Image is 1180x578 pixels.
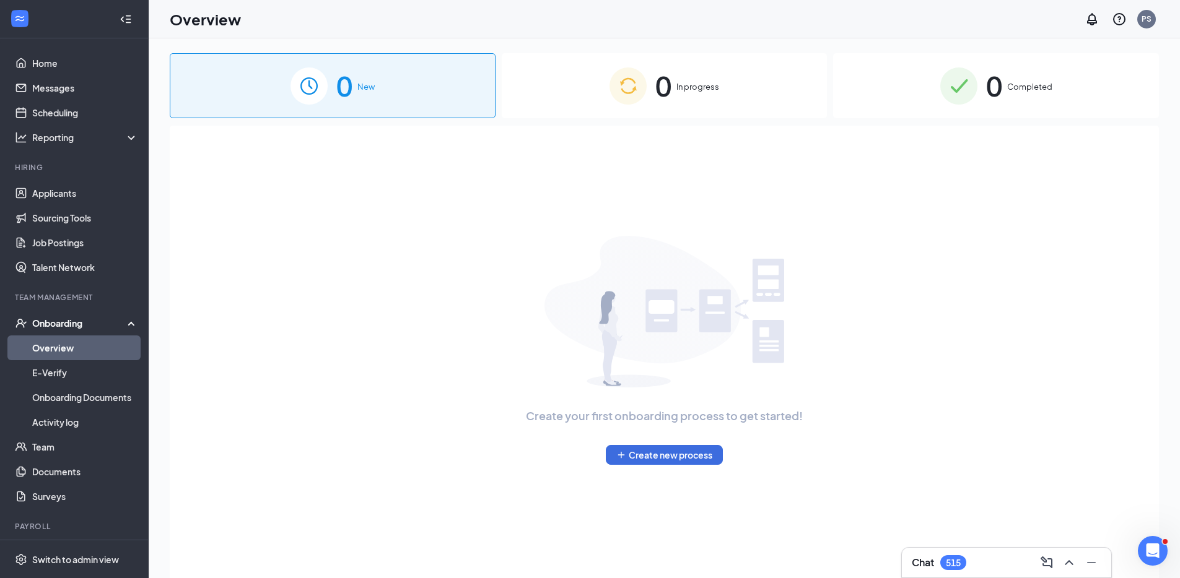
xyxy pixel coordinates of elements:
a: Team [32,434,138,459]
svg: WorkstreamLogo [14,12,26,25]
iframe: Intercom live chat [1138,536,1168,566]
div: PS [1142,14,1152,24]
h3: Chat [912,556,934,569]
a: Scheduling [32,100,138,125]
button: PlusCreate new process [606,445,723,465]
svg: Plus [616,450,626,460]
svg: UserCheck [15,317,27,329]
a: Onboarding Documents [32,385,138,410]
a: Messages [32,75,138,100]
div: 515 [946,558,961,568]
a: Home [32,51,138,75]
a: Overview [32,335,138,360]
a: Documents [32,459,138,484]
a: E-Verify [32,360,138,385]
div: Payroll [15,521,136,532]
div: Onboarding [32,317,128,329]
span: New [357,80,375,93]
svg: Minimize [1084,555,1099,570]
svg: QuestionInfo [1112,12,1127,27]
div: Reporting [32,131,139,144]
div: Switch to admin view [32,553,119,566]
span: In progress [676,80,719,93]
a: Job Postings [32,230,138,255]
span: 0 [655,64,671,107]
a: Activity log [32,410,138,434]
div: Team Management [15,292,136,303]
button: ChevronUp [1059,553,1079,572]
h1: Overview [170,9,241,30]
svg: Analysis [15,131,27,144]
button: Minimize [1082,553,1101,572]
svg: Settings [15,553,27,566]
a: Sourcing Tools [32,205,138,230]
span: 0 [986,64,1002,107]
a: Talent Network [32,255,138,280]
button: ComposeMessage [1037,553,1057,572]
span: Create your first onboarding process to get started! [526,407,803,425]
a: Surveys [32,484,138,509]
svg: Notifications [1085,12,1099,27]
svg: ChevronUp [1062,555,1077,570]
svg: Collapse [120,13,132,25]
span: 0 [336,64,352,107]
a: Applicants [32,181,138,205]
svg: ComposeMessage [1039,555,1054,570]
span: Completed [1007,80,1052,93]
div: Hiring [15,162,136,173]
